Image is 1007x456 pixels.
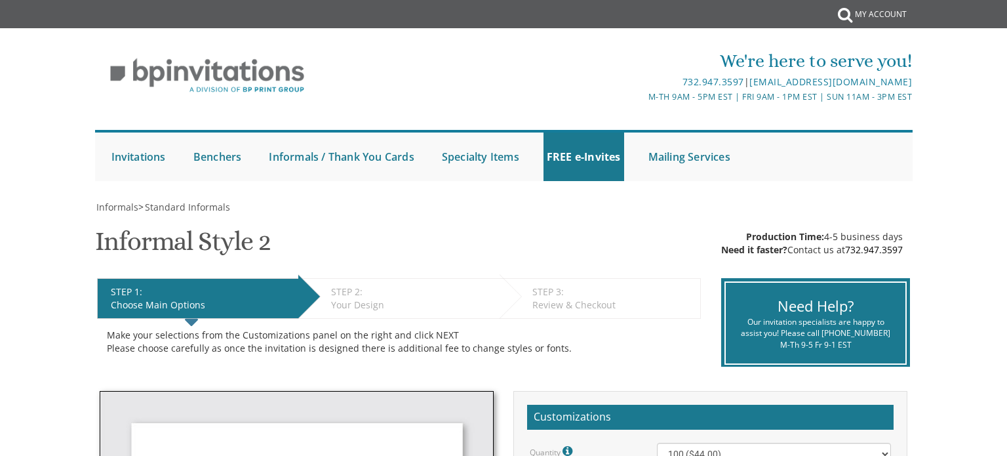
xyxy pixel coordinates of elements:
div: | [368,74,912,90]
div: M-Th 9am - 5pm EST | Fri 9am - 1pm EST | Sun 11am - 3pm EST [368,90,912,104]
iframe: chat widget [926,374,1007,436]
a: Benchers [190,133,245,181]
span: Need it faster? [721,243,787,256]
div: Review & Checkout [532,299,694,312]
div: STEP 1: [111,285,292,299]
div: Your Design [331,299,493,312]
div: Need Help? [736,296,895,316]
a: 732.947.3597 [845,243,903,256]
div: STEP 3: [532,285,694,299]
span: Informals [96,201,138,213]
a: [EMAIL_ADDRESS][DOMAIN_NAME] [749,75,912,88]
h1: Informal Style 2 [95,227,271,266]
span: Production Time: [746,230,824,243]
a: 732.947.3597 [682,75,744,88]
div: We're here to serve you! [368,48,912,74]
div: STEP 2: [331,285,493,299]
div: Choose Main Options [111,299,292,312]
div: Our invitation specialists are happy to assist you! Please call [PHONE_NUMBER] M-Th 9-5 Fr 9-1 EST [736,316,895,350]
span: Standard Informals [145,201,230,213]
a: Invitations [108,133,169,181]
a: FREE e-Invites [543,133,624,181]
div: 4-5 business days Contact us at [721,230,903,257]
a: Informals [95,201,138,213]
a: Standard Informals [144,201,230,213]
a: Specialty Items [439,133,523,181]
h2: Customizations [527,405,894,430]
a: Informals / Thank You Cards [266,133,417,181]
span: > [138,201,230,213]
div: Make your selections from the Customizations panel on the right and click NEXT Please choose care... [107,329,691,355]
img: BP Invitation Loft [95,49,320,103]
a: Mailing Services [645,133,734,181]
